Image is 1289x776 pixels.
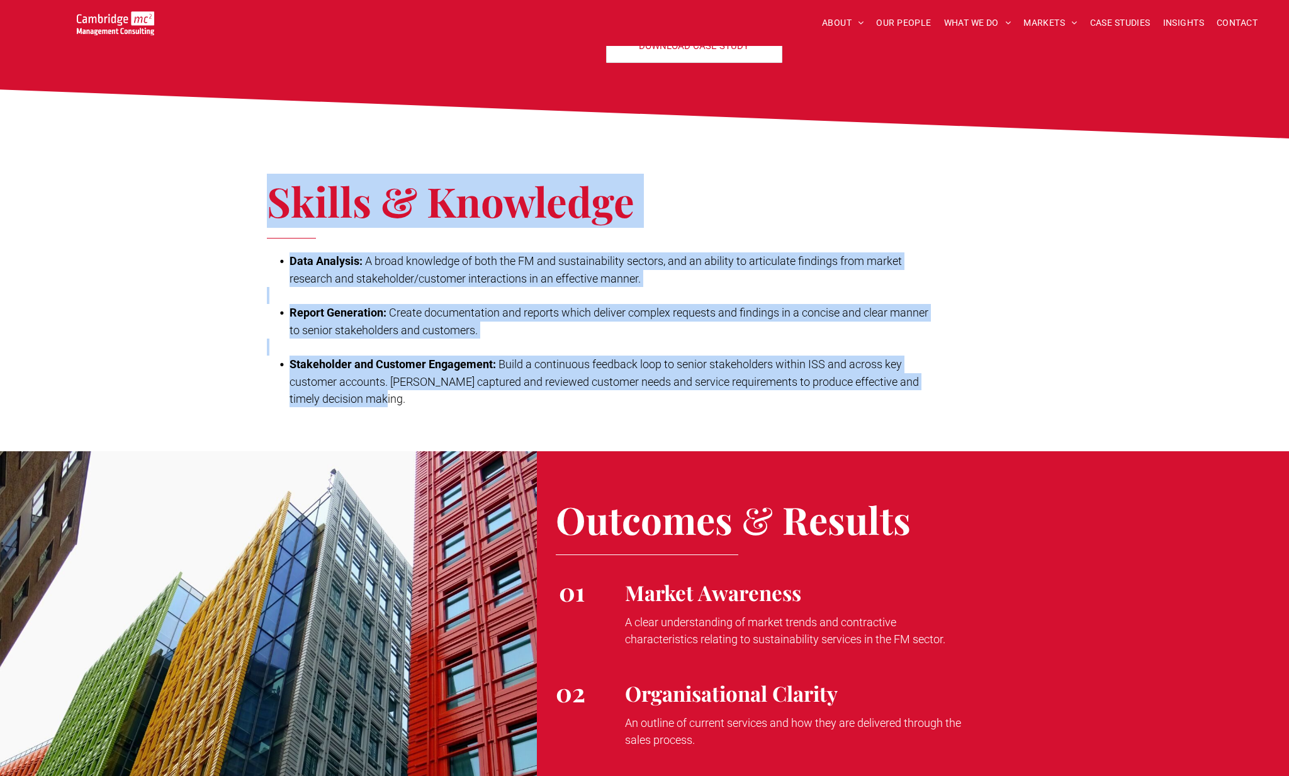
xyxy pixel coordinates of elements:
[290,357,496,371] span: Stakeholder and Customer Engagement:
[267,174,634,228] span: Skills & Knowledge
[290,254,363,267] span: Data Analysis:
[77,13,154,26] a: Your Business Transformed | Cambridge Management Consulting
[556,675,585,709] span: 02
[290,357,919,405] span: Build a continuous feedback loop to senior stakeholders within ISS and across key customer accoun...
[290,306,386,319] span: Report Generation:
[625,616,945,646] span: A clear understanding of market trends and contractive characteristics relating to sustainability...
[559,575,585,608] span: 01
[938,13,1018,33] a: WHAT WE DO
[290,306,928,337] span: Create documentation and reports which deliver complex requests and findings in a concise and cle...
[625,716,961,746] span: An outline of current services and how they are delivered through the sales process.
[1210,13,1264,33] a: CONTACT
[1084,13,1157,33] a: CASE STUDIES
[741,494,773,544] span: &
[870,13,937,33] a: OUR PEOPLE
[782,494,911,544] span: Results
[1157,13,1210,33] a: INSIGHTS
[290,254,902,285] span: A broad knowledge of both the FM and sustainability sectors, and an ability to articulate finding...
[816,13,870,33] a: ABOUT
[556,494,733,544] span: Outcomes
[77,11,154,35] img: Go to Homepage
[625,578,801,606] span: Market Awareness
[625,679,838,707] span: Organisational Clarity
[1017,13,1083,33] a: MARKETS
